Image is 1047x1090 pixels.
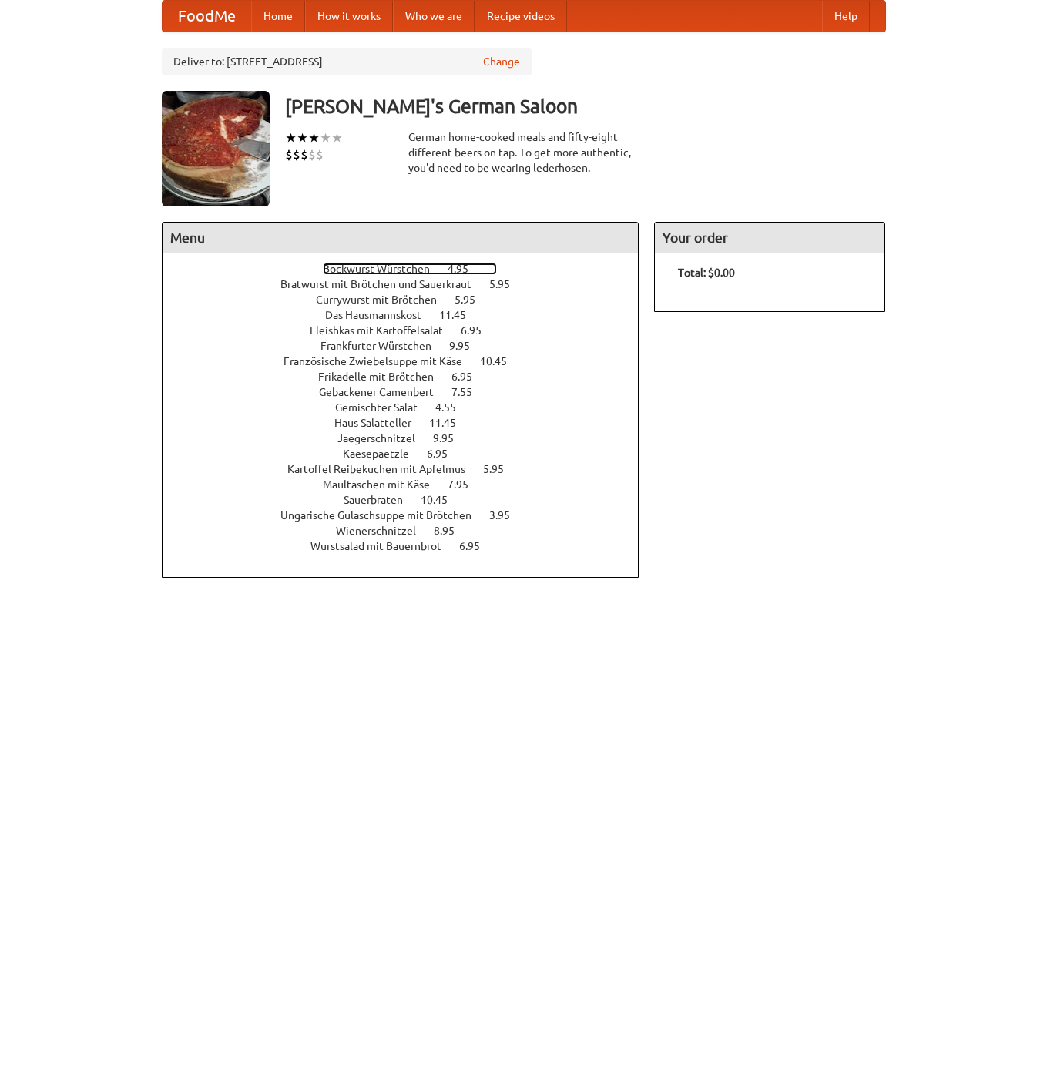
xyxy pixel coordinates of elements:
a: How it works [305,1,393,32]
a: Haus Salatteller 11.45 [334,417,485,429]
a: Jaegerschnitzel 9.95 [337,432,482,444]
span: 6.95 [461,324,497,337]
li: $ [285,146,293,163]
a: Frankfurter Würstchen 9.95 [320,340,498,352]
span: Frankfurter Würstchen [320,340,447,352]
a: Das Hausmannskost 11.45 [325,309,495,321]
h3: [PERSON_NAME]'s German Saloon [285,91,886,122]
span: Jaegerschnitzel [337,432,431,444]
span: 9.95 [433,432,469,444]
a: Bockwurst Würstchen 4.95 [323,263,497,275]
div: Deliver to: [STREET_ADDRESS] [162,48,532,75]
span: Wienerschnitzel [336,525,431,537]
span: Ungarische Gulaschsuppe mit Brötchen [280,509,487,522]
a: Wienerschnitzel 8.95 [336,525,483,537]
a: Help [822,1,870,32]
a: Who we are [393,1,475,32]
span: Fleishkas mit Kartoffelsalat [310,324,458,337]
a: Currywurst mit Brötchen 5.95 [316,293,504,306]
a: Change [483,54,520,69]
span: 10.45 [421,494,463,506]
span: Wurstsalad mit Bauernbrot [310,540,457,552]
a: Maultaschen mit Käse 7.95 [323,478,497,491]
div: German home-cooked meals and fifty-eight different beers on tap. To get more authentic, you'd nee... [408,129,639,176]
span: 10.45 [480,355,522,367]
span: Kartoffel Reibekuchen mit Apfelmus [287,463,481,475]
a: Kaesepaetzle 6.95 [343,448,476,460]
li: ★ [308,129,320,146]
li: $ [308,146,316,163]
a: Fleishkas mit Kartoffelsalat 6.95 [310,324,510,337]
span: Currywurst mit Brötchen [316,293,452,306]
span: Bockwurst Würstchen [323,263,445,275]
span: 4.95 [448,263,484,275]
span: Haus Salatteller [334,417,427,429]
a: Kartoffel Reibekuchen mit Apfelmus 5.95 [287,463,532,475]
span: Das Hausmannskost [325,309,437,321]
li: ★ [285,129,297,146]
a: Ungarische Gulaschsuppe mit Brötchen 3.95 [280,509,539,522]
span: Maultaschen mit Käse [323,478,445,491]
a: Französische Zwiebelsuppe mit Käse 10.45 [284,355,535,367]
span: 11.45 [439,309,482,321]
a: Bratwurst mit Brötchen und Sauerkraut 5.95 [280,278,539,290]
span: 8.95 [434,525,470,537]
a: FoodMe [163,1,251,32]
li: ★ [297,129,308,146]
span: Französische Zwiebelsuppe mit Käse [284,355,478,367]
span: 7.95 [448,478,484,491]
a: Gemischter Salat 4.55 [335,401,485,414]
h4: Your order [655,223,884,253]
span: Bratwurst mit Brötchen und Sauerkraut [280,278,487,290]
span: 4.55 [435,401,471,414]
span: 6.95 [459,540,495,552]
span: 5.95 [483,463,519,475]
a: Gebackener Camenbert 7.55 [319,386,501,398]
a: Frikadelle mit Brötchen 6.95 [318,371,501,383]
span: Gemischter Salat [335,401,433,414]
span: 7.55 [451,386,488,398]
a: Wurstsalad mit Bauernbrot 6.95 [310,540,508,552]
li: $ [293,146,300,163]
a: Home [251,1,305,32]
span: 6.95 [427,448,463,460]
b: Total: $0.00 [678,267,735,279]
li: ★ [331,129,343,146]
span: 11.45 [429,417,471,429]
a: Sauerbraten 10.45 [344,494,476,506]
span: Kaesepaetzle [343,448,425,460]
li: $ [300,146,308,163]
span: 9.95 [449,340,485,352]
li: $ [316,146,324,163]
span: 5.95 [455,293,491,306]
h4: Menu [163,223,639,253]
span: 3.95 [489,509,525,522]
span: 6.95 [451,371,488,383]
span: Gebackener Camenbert [319,386,449,398]
span: 5.95 [489,278,525,290]
a: Recipe videos [475,1,567,32]
span: Sauerbraten [344,494,418,506]
li: ★ [320,129,331,146]
img: angular.jpg [162,91,270,206]
span: Frikadelle mit Brötchen [318,371,449,383]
